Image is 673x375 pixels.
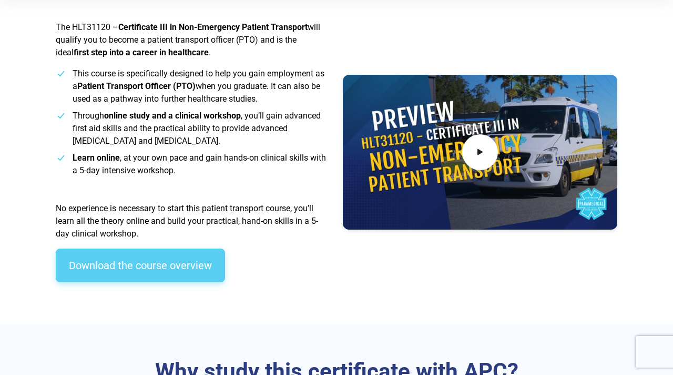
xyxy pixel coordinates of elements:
[73,153,120,163] strong: Learn online
[73,111,321,146] span: Through , you’ll gain advanced first aid skills and the practical ability to provide advanced [ME...
[73,68,324,104] span: This course is specifically designed to help you gain employment as a when you graduate. It can a...
[104,111,241,121] strong: online study and a clinical workshop
[77,81,196,91] strong: Patient Transport Officer (PTO)
[56,22,320,57] span: The HLT31120 – will qualify you to become a patient transport officer (PTO) and is the ideal .
[74,47,209,57] strong: first step into a career in healthcare
[56,249,225,282] a: Download the course overview
[118,22,308,32] strong: Certificate III in Non-Emergency Patient Transport
[56,203,318,239] span: No experience is necessary to start this patient transport course, you’ll learn all the theory on...
[73,153,326,175] span: , at your own pace and gain hands-on clinical skills with a 5-day intensive workshop.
